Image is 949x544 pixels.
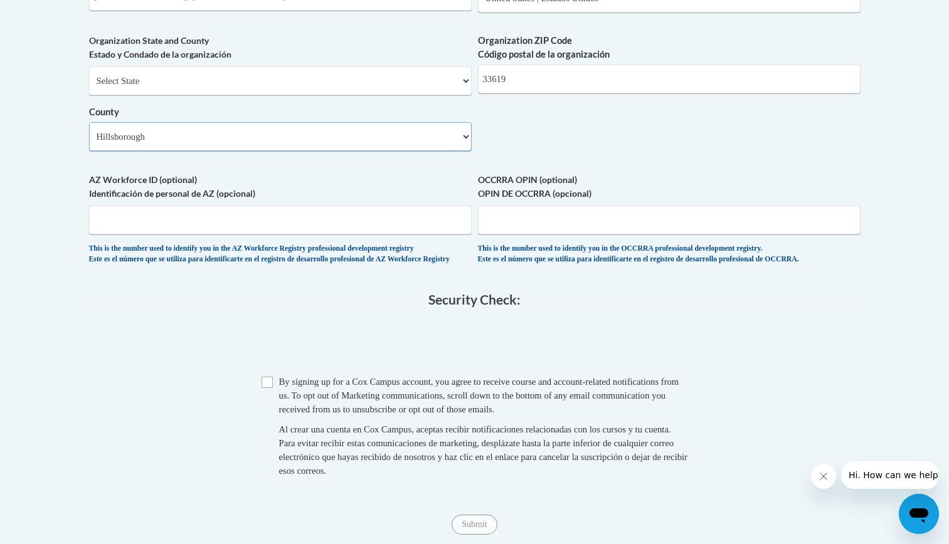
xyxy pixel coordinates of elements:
span: Hi. How can we help? [8,9,102,19]
iframe: Close message [811,464,836,489]
iframe: reCAPTCHA [379,320,570,369]
iframe: Button to launch messaging window [899,494,939,534]
label: Organization ZIP Code Código postal de la organización [478,34,861,61]
label: Organization State and County Estado y Condado de la organización [89,34,472,61]
span: Al crear una cuenta en Cox Campus, aceptas recibir notificaciones relacionadas con los cursos y t... [279,424,687,476]
label: AZ Workforce ID (optional) Identificación de personal de AZ (opcional) [89,173,472,201]
label: County [89,105,472,119]
input: Metadata input [478,65,861,93]
input: Submit [452,515,497,535]
iframe: Message from company [841,461,939,489]
span: By signing up for a Cox Campus account, you agree to receive course and account-related notificat... [279,377,679,414]
div: This is the number used to identify you in the AZ Workforce Registry professional development reg... [89,244,472,264]
div: This is the number used to identify you in the OCCRRA professional development registry. Este es ... [478,244,861,264]
label: OCCRRA OPIN (optional) OPIN DE OCCRRA (opcional) [478,173,861,201]
span: Security Check: [428,291,521,307]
